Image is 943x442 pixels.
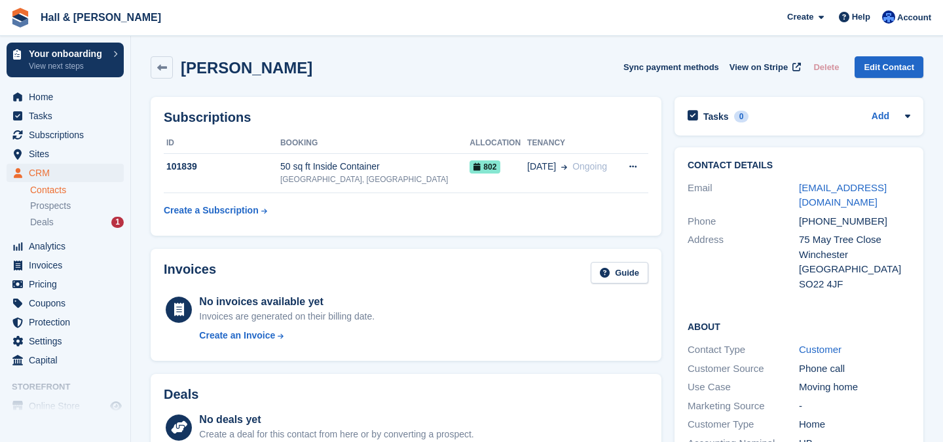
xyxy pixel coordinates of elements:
[30,216,54,229] span: Deals
[787,10,813,24] span: Create
[29,107,107,125] span: Tasks
[108,398,124,414] a: Preview store
[623,56,719,78] button: Sync payment methods
[7,126,124,144] a: menu
[199,310,375,323] div: Invoices are generated on their billing date.
[7,332,124,350] a: menu
[799,380,910,395] div: Moving home
[470,160,500,174] span: 802
[688,380,799,395] div: Use Case
[882,10,895,24] img: Claire Banham
[470,133,527,154] th: Allocation
[164,387,198,402] h2: Deals
[29,332,107,350] span: Settings
[12,380,130,394] span: Storefront
[7,107,124,125] a: menu
[897,11,931,24] span: Account
[181,59,312,77] h2: [PERSON_NAME]
[164,133,280,154] th: ID
[199,329,375,342] a: Create an Invoice
[808,56,844,78] button: Delete
[527,160,556,174] span: [DATE]
[10,8,30,28] img: stora-icon-8386f47178a22dfd0bd8f6a31ec36ba5ce8667c1dd55bd0f319d3a0aa187defe.svg
[164,110,648,125] h2: Subscriptions
[29,49,107,58] p: Your onboarding
[199,329,275,342] div: Create an Invoice
[799,262,910,277] div: [GEOGRAPHIC_DATA]
[688,181,799,210] div: Email
[29,60,107,72] p: View next steps
[527,133,618,154] th: Tenancy
[29,164,107,182] span: CRM
[199,428,473,441] div: Create a deal for this contact from here or by converting a prospect.
[799,277,910,292] div: SO22 4JF
[164,198,267,223] a: Create a Subscription
[29,145,107,163] span: Sites
[35,7,166,28] a: Hall & [PERSON_NAME]
[734,111,749,122] div: 0
[730,61,788,74] span: View on Stripe
[7,88,124,106] a: menu
[29,256,107,274] span: Invoices
[29,275,107,293] span: Pricing
[7,351,124,369] a: menu
[111,217,124,228] div: 1
[30,199,124,213] a: Prospects
[688,399,799,414] div: Marketing Source
[799,182,887,208] a: [EMAIL_ADDRESS][DOMAIN_NAME]
[7,164,124,182] a: menu
[688,160,910,171] h2: Contact Details
[799,214,910,229] div: [PHONE_NUMBER]
[688,320,910,333] h2: About
[29,294,107,312] span: Coupons
[30,200,71,212] span: Prospects
[591,262,648,284] a: Guide
[7,43,124,77] a: Your onboarding View next steps
[29,237,107,255] span: Analytics
[29,126,107,144] span: Subscriptions
[688,214,799,229] div: Phone
[7,294,124,312] a: menu
[799,399,910,414] div: -
[29,351,107,369] span: Capital
[7,397,124,415] a: menu
[29,397,107,415] span: Online Store
[7,256,124,274] a: menu
[724,56,804,78] a: View on Stripe
[280,174,470,185] div: [GEOGRAPHIC_DATA], [GEOGRAPHIC_DATA]
[199,412,473,428] div: No deals yet
[30,215,124,229] a: Deals 1
[799,361,910,377] div: Phone call
[799,344,841,355] a: Customer
[688,417,799,432] div: Customer Type
[280,160,470,174] div: 50 sq ft Inside Container
[703,111,729,122] h2: Tasks
[7,275,124,293] a: menu
[572,161,607,172] span: Ongoing
[164,262,216,284] h2: Invoices
[799,232,910,248] div: 75 May Tree Close
[688,342,799,358] div: Contact Type
[7,237,124,255] a: menu
[7,145,124,163] a: menu
[855,56,923,78] a: Edit Contact
[852,10,870,24] span: Help
[29,88,107,106] span: Home
[799,248,910,263] div: Winchester
[872,109,889,124] a: Add
[280,133,470,154] th: Booking
[30,184,124,196] a: Contacts
[688,361,799,377] div: Customer Source
[799,417,910,432] div: Home
[164,204,259,217] div: Create a Subscription
[7,313,124,331] a: menu
[199,294,375,310] div: No invoices available yet
[164,160,280,174] div: 101839
[29,313,107,331] span: Protection
[688,232,799,291] div: Address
